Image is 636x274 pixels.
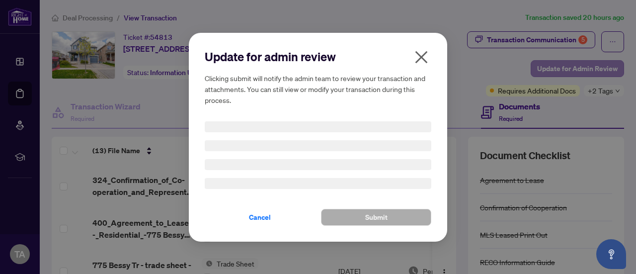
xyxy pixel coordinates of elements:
[596,239,626,269] button: Open asap
[205,73,431,105] h5: Clicking submit will notify the admin team to review your transaction and attachments. You can st...
[413,49,429,65] span: close
[205,209,315,226] button: Cancel
[205,49,431,65] h2: Update for admin review
[249,209,271,225] span: Cancel
[321,209,431,226] button: Submit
